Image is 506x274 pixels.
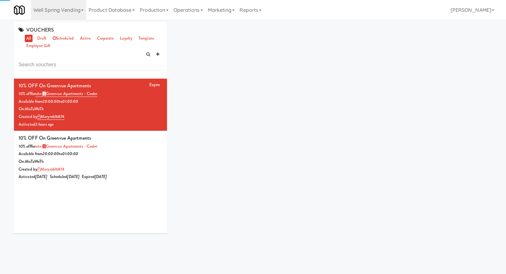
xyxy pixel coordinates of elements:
[19,143,162,150] div: 10% off
[62,98,78,104] i: 01:00:00
[78,35,93,42] a: active
[59,151,62,157] span: to
[25,106,30,112] span: Mo
[35,143,97,149] a: site:Greenvue Apartments - Cooler
[34,106,39,112] span: We
[25,159,30,164] span: Mo
[31,106,34,112] span: Tu
[37,114,64,120] a: maryrobl6874
[14,79,167,131] li: Expire10% OFF on Greenvue Apartments10% offforsite:Greenvue Apartments - CoolerAvailable from20:0...
[19,59,162,71] input: Search vouchers
[14,5,25,15] img: Micromart
[34,159,39,164] span: We
[31,143,98,149] span: for
[31,91,98,97] span: for
[118,35,134,42] a: loyalty
[62,151,78,157] i: 01:00:00
[19,174,47,180] span: Activated
[36,35,48,42] a: draft
[19,121,54,127] span: Activated
[39,106,44,112] span: Th
[51,35,75,42] a: scheduled
[31,159,34,164] span: Tu
[19,151,42,157] span: Available from
[35,174,47,180] i: [DATE]
[19,26,54,33] span: VOUCHERS
[19,106,25,112] span: On:
[149,82,160,88] a: Expire
[19,81,91,90] div: 10% OFF on Greenvue Apartments
[39,159,44,164] span: Th
[19,133,91,143] div: 10% OFF on Greenvue Apartments
[25,42,52,50] a: employee gift
[25,35,33,42] a: all
[37,166,64,172] a: maryrobl6874
[67,174,79,180] i: [DATE]
[42,98,59,104] i: 20:00:00
[35,121,54,127] i: 3 hours ago
[19,166,64,172] span: Created by
[95,35,115,42] a: corporate
[19,90,162,98] div: 10% off
[137,35,156,42] a: template
[50,174,80,180] span: Scheduled
[19,98,42,104] span: Available from
[19,114,64,120] span: Created by
[95,174,107,180] i: [DATE]
[59,98,62,104] span: to
[82,174,107,180] span: Expired
[35,91,97,97] a: site:Greenvue Apartments - Cooler
[42,151,59,157] i: 20:00:00
[19,159,25,164] span: On:
[14,131,167,183] li: 10% OFF on Greenvue Apartments10% offforsite:Greenvue Apartments - CoolerAvailable from20:00:00to...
